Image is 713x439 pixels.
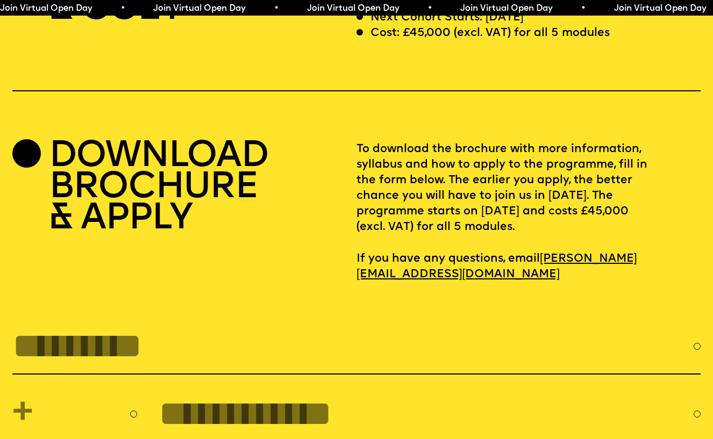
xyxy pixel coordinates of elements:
[370,25,610,41] p: Cost: £45,000 (excl. VAT) for all 5 modules
[49,141,268,235] h2: DOWNLOAD BROCHURE & APPLY
[356,141,701,283] p: To download the brochure with more information, syllabus and how to apply to the programme, fill ...
[370,10,524,25] p: Next Cohort Starts: [DATE]
[120,4,125,13] span: •
[581,4,586,13] span: •
[274,4,279,13] span: •
[427,4,432,13] span: •
[356,248,637,285] a: [PERSON_NAME][EMAIL_ADDRESS][DOMAIN_NAME]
